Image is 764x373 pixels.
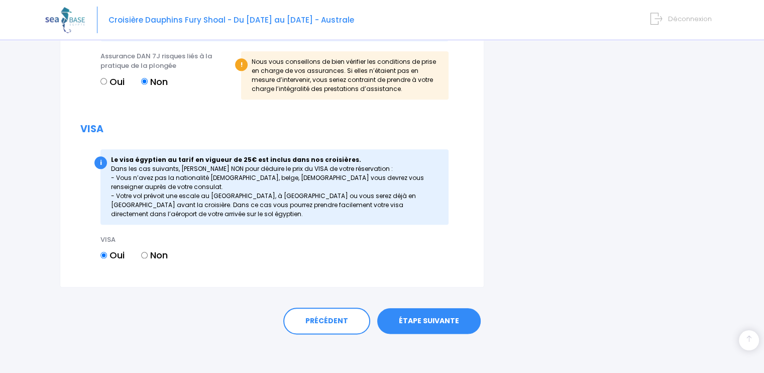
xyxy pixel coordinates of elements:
div: i [94,156,107,169]
input: Non [141,78,148,84]
div: ! [235,58,248,71]
label: Oui [100,248,125,262]
strong: Le visa égyptien au tarif en vigueur de 25€ est inclus dans nos croisières. [111,155,361,164]
h2: VISA [80,124,464,135]
input: Oui [100,78,107,84]
span: VISA [100,235,116,244]
input: Oui [100,252,107,258]
span: Croisière Dauphins Fury Shoal - Du [DATE] au [DATE] - Australe [108,15,354,25]
a: PRÉCÉDENT [283,308,370,335]
label: Oui [100,75,125,88]
span: Déconnexion [668,14,712,24]
label: Non [141,248,168,262]
a: ÉTAPE SUIVANTE [377,308,481,334]
input: Non [141,252,148,258]
span: Assurance DAN 7J risques liés à la pratique de la plongée [100,51,212,71]
div: Nous vous conseillons de bien vérifier les conditions de prise en charge de vos assurances. Si el... [241,51,449,100]
div: Dans les cas suivants, [PERSON_NAME] NON pour déduire le prix du VISA de votre réservation : - Vo... [100,149,449,225]
label: Non [141,75,168,88]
